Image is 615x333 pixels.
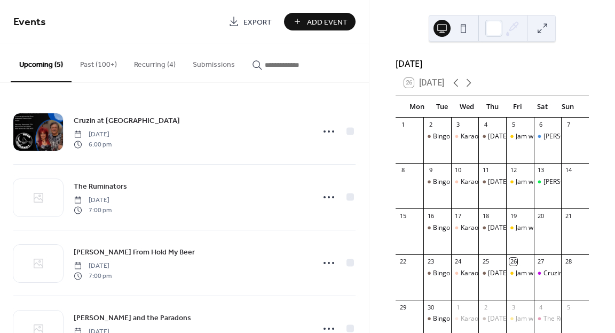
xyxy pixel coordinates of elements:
div: Jam with [PERSON_NAME][DATE] [516,132,613,141]
div: 11 [482,166,490,174]
div: 22 [399,258,407,266]
span: 6:00 pm [74,140,112,149]
button: Recurring (4) [125,43,184,81]
span: [DATE] [74,261,112,271]
span: [PERSON_NAME] and the Paradons [74,313,191,324]
div: Karaoke Wednesdays [461,223,525,233]
button: Past (100+) [72,43,125,81]
div: 28 [564,258,572,266]
div: Roy Michaels Saturday [534,132,562,141]
div: Karaoke Wednesdays [451,314,479,323]
div: 17 [454,212,462,220]
div: Jam with [PERSON_NAME][DATE] [516,269,613,278]
div: [DATE] Karaoke with [PERSON_NAME]! [488,223,602,233]
div: 3 [509,303,517,311]
div: 10 [454,166,462,174]
div: 5 [509,121,517,129]
a: Cruzin at [GEOGRAPHIC_DATA] [74,114,180,127]
span: 7:00 pm [74,271,112,281]
div: 18 [482,212,490,220]
div: Bingo Night and Taco Tuesday [423,223,451,233]
div: Karaoke Wednesdays [461,269,525,278]
div: 27 [537,258,545,266]
div: 25 [482,258,490,266]
div: Fri [505,96,530,118]
div: Bingo Night and Taco [DATE] [433,132,519,141]
div: 9 [427,166,435,174]
div: Thursday Karaoke with Hal! [478,177,506,187]
div: 4 [482,121,490,129]
div: The Ruminators [543,314,590,323]
div: Karaoke Wednesdays [451,223,479,233]
div: Bingo Night and Taco [DATE] [433,314,519,323]
div: 15 [399,212,407,220]
div: 2 [427,121,435,129]
div: 23 [427,258,435,266]
button: Add Event [284,13,356,30]
div: 30 [427,303,435,311]
div: Jam with [PERSON_NAME][DATE] [516,223,613,233]
span: Export [243,17,272,28]
span: [DATE] [74,130,112,140]
div: [DATE] [396,57,589,70]
div: 14 [564,166,572,174]
div: Mon [404,96,429,118]
div: 26 [509,258,517,266]
div: Thursday Karaoke with Hal! [478,132,506,141]
div: Karaoke Wednesdays [461,177,525,187]
div: Bingo Night and Taco Tuesday [423,269,451,278]
div: 16 [427,212,435,220]
div: Thursday Karaoke with Hal! [478,223,506,233]
div: Jam with [PERSON_NAME][DATE] [516,177,613,187]
span: Cruzin at [GEOGRAPHIC_DATA] [74,115,180,127]
div: Karaoke Wednesdays [461,314,525,323]
div: 2 [482,303,490,311]
div: 20 [537,212,545,220]
div: 19 [509,212,517,220]
div: 7 [564,121,572,129]
div: 21 [564,212,572,220]
div: Bingo Night and Taco Tuesday [423,177,451,187]
a: Export [220,13,280,30]
div: [DATE] Karaoke with [PERSON_NAME]! [488,314,602,323]
div: 12 [509,166,517,174]
div: 29 [399,303,407,311]
a: [PERSON_NAME] and the Paradons [74,312,191,324]
div: Sun [555,96,580,118]
span: 7:00 pm [74,205,112,215]
div: Jam with Graham Friday [506,314,534,323]
button: Upcoming (5) [11,43,72,82]
div: 5 [564,303,572,311]
div: Jam with Graham Friday [506,269,534,278]
div: Karaoke Wednesdays [451,132,479,141]
button: Submissions [184,43,243,81]
div: Bingo Night and Taco Tuesday [423,314,451,323]
div: Karaoke Wednesdays [451,269,479,278]
span: Events [13,12,46,33]
div: Jam with Graham Friday [506,132,534,141]
span: [DATE] [74,196,112,205]
div: 3 [454,121,462,129]
div: Sat [530,96,555,118]
div: 6 [537,121,545,129]
span: Add Event [307,17,348,28]
span: The Ruminators [74,181,127,192]
a: [PERSON_NAME] From Hold My Beer [74,246,195,258]
div: Jam with [PERSON_NAME][DATE] [516,314,613,323]
div: Karaoke Wednesdays [451,177,479,187]
div: Wed [454,96,479,118]
div: Jam with Graham Friday [506,223,534,233]
div: 1 [399,121,407,129]
div: Bingo Night and Taco [DATE] [433,269,519,278]
div: 13 [537,166,545,174]
div: [DATE] Karaoke with [PERSON_NAME]! [488,269,602,278]
div: Karaoke Wednesdays [461,132,525,141]
div: 4 [537,303,545,311]
div: 8 [399,166,407,174]
div: Cruzin at Boca Hideaway [534,269,562,278]
div: Jam with Graham Friday [506,177,534,187]
div: Bingo Night and Taco [DATE] [433,177,519,187]
div: Graham and Band! [534,177,562,187]
a: The Ruminators [74,180,127,192]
